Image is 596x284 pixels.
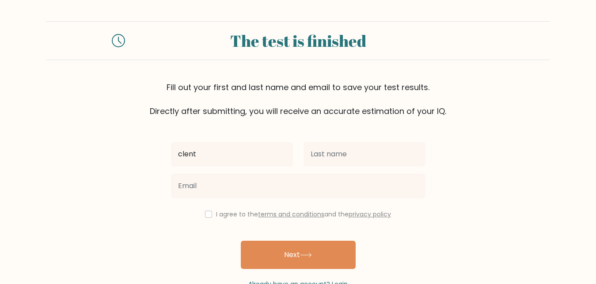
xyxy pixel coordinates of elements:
[136,29,461,53] div: The test is finished
[304,142,425,167] input: Last name
[349,210,391,219] a: privacy policy
[241,241,356,269] button: Next
[171,142,293,167] input: First name
[171,174,425,198] input: Email
[216,210,391,219] label: I agree to the and the
[46,81,550,117] div: Fill out your first and last name and email to save your test results. Directly after submitting,...
[258,210,324,219] a: terms and conditions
